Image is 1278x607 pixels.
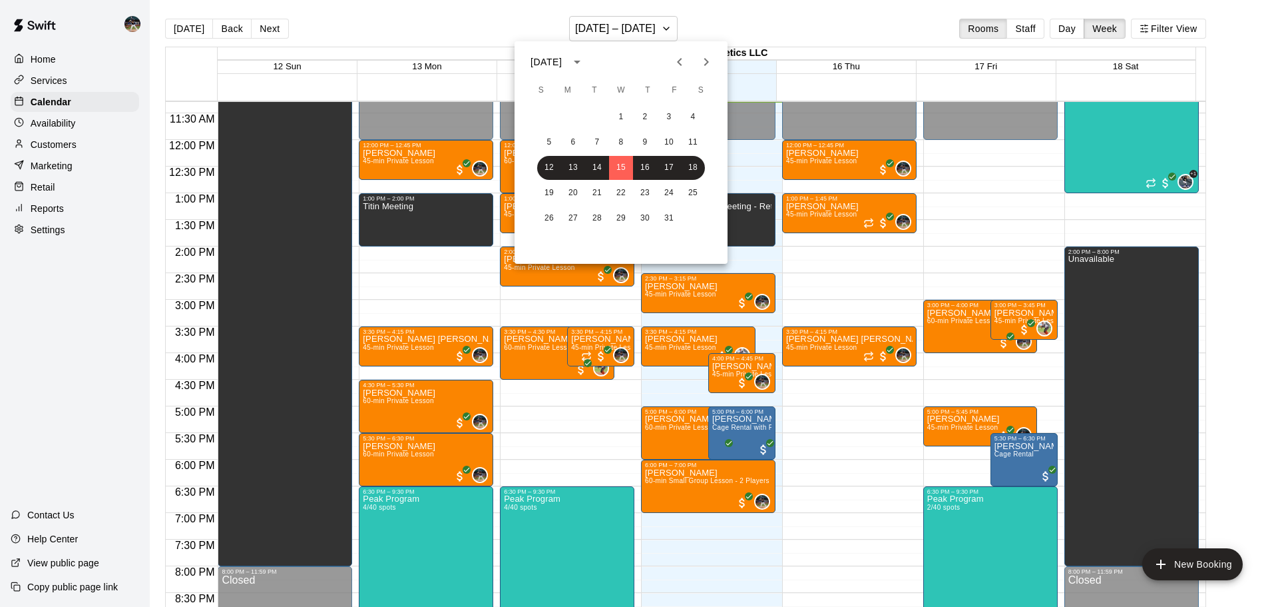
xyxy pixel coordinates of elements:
[681,181,705,205] button: 25
[609,131,633,155] button: 8
[529,77,553,104] span: Sunday
[556,77,580,104] span: Monday
[561,181,585,205] button: 20
[561,156,585,180] button: 13
[689,77,713,104] span: Saturday
[585,181,609,205] button: 21
[537,181,561,205] button: 19
[609,105,633,129] button: 1
[633,156,657,180] button: 16
[693,49,720,75] button: Next month
[609,77,633,104] span: Wednesday
[636,77,660,104] span: Thursday
[633,207,657,231] button: 30
[609,207,633,231] button: 29
[681,131,705,155] button: 11
[537,156,561,180] button: 12
[561,207,585,231] button: 27
[657,156,681,180] button: 17
[609,156,633,180] button: 15
[585,156,609,180] button: 14
[633,131,657,155] button: 9
[561,131,585,155] button: 6
[585,131,609,155] button: 7
[681,156,705,180] button: 18
[633,181,657,205] button: 23
[531,55,562,69] div: [DATE]
[633,105,657,129] button: 2
[666,49,693,75] button: Previous month
[657,131,681,155] button: 10
[585,207,609,231] button: 28
[566,51,588,73] button: calendar view is open, switch to year view
[537,207,561,231] button: 26
[681,105,705,129] button: 4
[657,105,681,129] button: 3
[582,77,606,104] span: Tuesday
[657,207,681,231] button: 31
[609,181,633,205] button: 22
[662,77,686,104] span: Friday
[657,181,681,205] button: 24
[537,131,561,155] button: 5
